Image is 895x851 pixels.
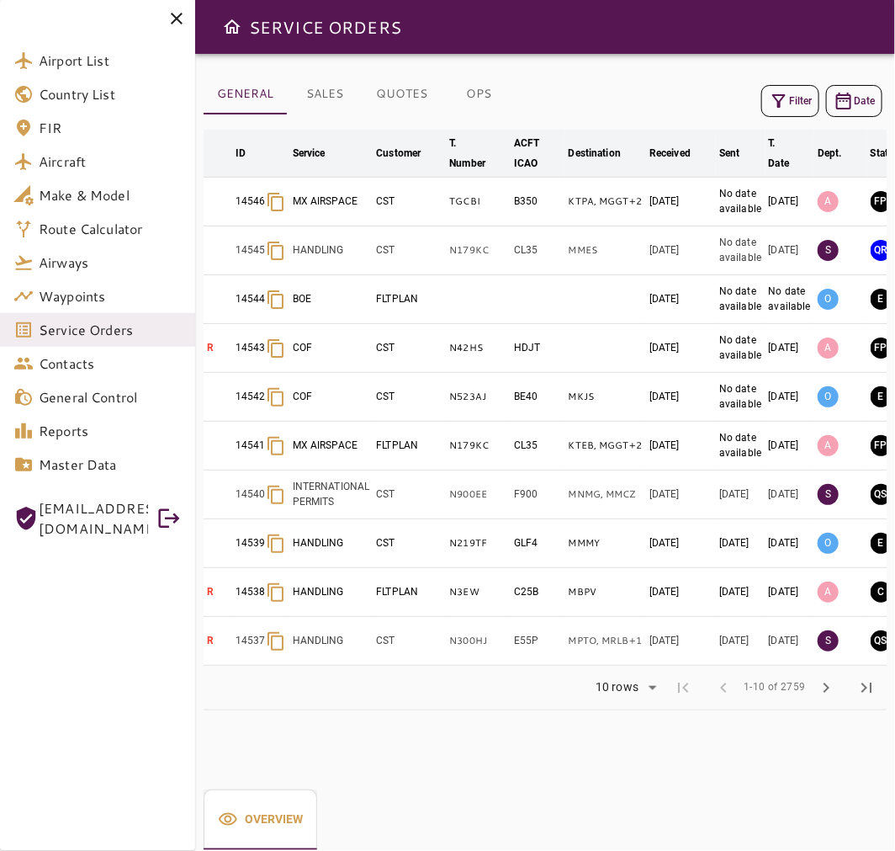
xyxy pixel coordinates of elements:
[204,790,317,850] div: basic tabs example
[716,519,765,568] td: [DATE]
[818,533,839,554] p: O
[765,471,815,519] td: [DATE]
[289,519,373,568] td: HANDLING
[818,289,839,310] p: O
[449,194,507,209] p: TGCBI
[449,439,507,453] p: N179KC
[289,568,373,617] td: HANDLING
[39,84,182,104] span: Country List
[871,240,892,261] button: QUOTE REQUESTED
[646,178,716,226] td: [DATE]
[289,422,373,471] td: MX AIRSPACE
[871,289,892,310] button: EXECUTION
[449,243,507,258] p: N179KC
[569,143,621,163] div: Destination
[236,390,266,404] p: 14542
[511,226,565,275] td: CL35
[716,373,765,422] td: No date available
[289,617,373,666] td: HANDLING
[846,668,887,708] span: Last Page
[373,226,446,275] td: CST
[818,582,839,603] p: A
[719,143,762,163] span: Sent
[449,341,507,355] p: N42HS
[39,219,182,239] span: Route Calculator
[761,85,819,117] button: Filter
[765,226,815,275] td: [DATE]
[856,678,876,698] span: last_page
[569,585,643,599] p: MBPV
[39,498,148,539] span: [EMAIL_ADDRESS][DOMAIN_NAME]
[716,568,765,617] td: [DATE]
[765,568,815,617] td: [DATE]
[765,324,815,373] td: [DATE]
[236,487,266,502] p: 14540
[646,617,716,666] td: [DATE]
[376,143,442,163] span: Customer
[871,630,892,652] button: QUOTE SENT
[818,484,839,505] p: S
[818,435,839,456] p: A
[289,275,373,324] td: BOE
[289,178,373,226] td: MX AIRSPACE
[585,675,663,700] div: 10 rows
[373,422,446,471] td: FLTPLAN
[871,484,892,505] button: QUOTE SENT
[373,568,446,617] td: FLTPLAN
[376,143,421,163] div: Customer
[289,226,373,275] td: HANDLING
[293,143,347,163] span: Service
[236,634,266,648] p: 14537
[373,178,446,226] td: CST
[818,191,839,212] p: A
[373,275,446,324] td: FLTPLAN
[514,133,562,173] span: ACFT ICAO
[39,455,182,475] span: Master Data
[236,292,266,306] p: 14544
[765,422,815,471] td: [DATE]
[289,324,373,373] td: COF
[765,519,815,568] td: [DATE]
[663,668,703,708] span: First Page
[716,275,765,324] td: No date available
[646,422,716,471] td: [DATE]
[769,133,812,173] span: T. Date
[215,10,249,44] button: Open drawer
[363,74,441,114] button: QUOTES
[818,143,842,163] div: Dept.
[39,152,182,172] span: Aircraft
[449,487,507,502] p: N900EE
[646,324,716,373] td: [DATE]
[207,585,229,599] p: R
[646,373,716,422] td: [DATE]
[39,286,182,306] span: Waypoints
[511,568,565,617] td: C25B
[511,617,565,666] td: E55P
[511,471,565,519] td: F900
[765,617,815,666] td: [DATE]
[569,439,643,453] p: KTEB, MGGT, KTEB, MGGT
[511,519,565,568] td: GLF4
[818,143,864,163] span: Dept.
[236,341,266,355] p: 14543
[569,634,643,648] p: MPTO, MRLB, MGGT
[373,519,446,568] td: CST
[744,679,806,696] span: 1-10 of 2759
[236,439,266,453] p: 14541
[287,74,363,114] button: SALES
[871,533,892,554] button: EXECUTION
[769,133,790,173] div: T. Date
[646,471,716,519] td: [DATE]
[716,178,765,226] td: No date available
[449,390,507,404] p: N523AJ
[39,185,182,205] span: Make & Model
[373,471,446,519] td: CST
[236,143,246,163] div: ID
[765,178,815,226] td: [DATE]
[569,194,643,209] p: KTPA, MGGT, KTMB, KLRD
[236,194,266,209] p: 14546
[449,133,485,173] div: T. Number
[826,85,882,117] button: Date
[373,324,446,373] td: CST
[703,668,744,708] span: Previous Page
